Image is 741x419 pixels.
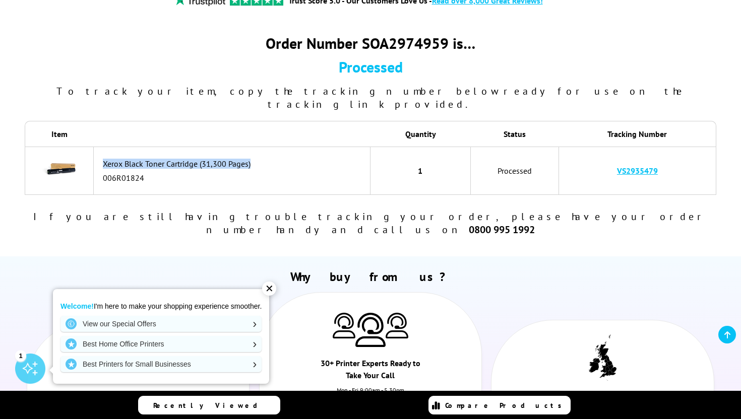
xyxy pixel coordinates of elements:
[371,147,471,195] td: 1
[60,302,94,310] strong: Welcome!
[469,223,535,236] b: 0800 995 1992
[371,121,471,147] th: Quantity
[589,334,616,381] img: UK tax payer
[60,356,262,372] a: Best Printers for Small Businesses
[25,57,716,77] div: Processed
[333,313,355,338] img: Printer Experts
[153,401,268,410] span: Recently Viewed
[617,166,658,176] a: VS2935479
[471,147,559,195] td: Processed
[559,121,717,147] th: Tracking Number
[22,269,719,285] h2: Why buy from us?
[60,302,262,311] p: I'm here to make your shopping experience smoother.
[41,152,77,187] img: Xerox Black Toner Cartridge (31,300 Pages)
[355,313,386,347] img: Printer Experts
[103,159,365,169] div: Xerox Black Toner Cartridge (31,300 Pages)
[445,401,567,410] span: Compare Products
[315,357,426,386] div: 30+ Printer Experts Ready to Take Your Call
[471,121,559,147] th: Status
[56,85,685,111] span: To track your item, copy the tracking number below ready for use on the tracking link provided.
[15,350,26,361] div: 1
[386,313,408,338] img: Printer Experts
[262,282,276,296] div: ✕
[60,336,262,352] a: Best Home Office Printers
[138,396,280,414] a: Recently Viewed
[25,121,94,147] th: Item
[103,173,365,183] div: 006R01824
[428,396,571,414] a: Compare Products
[260,386,481,404] div: Mon - Fri 9:00am - 5.30pm
[25,33,716,53] div: Order Number SOA2974959 is…
[60,316,262,332] a: View our Special Offers
[25,210,716,236] div: If you are still having trouble tracking your order, please have your order number handy and call...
